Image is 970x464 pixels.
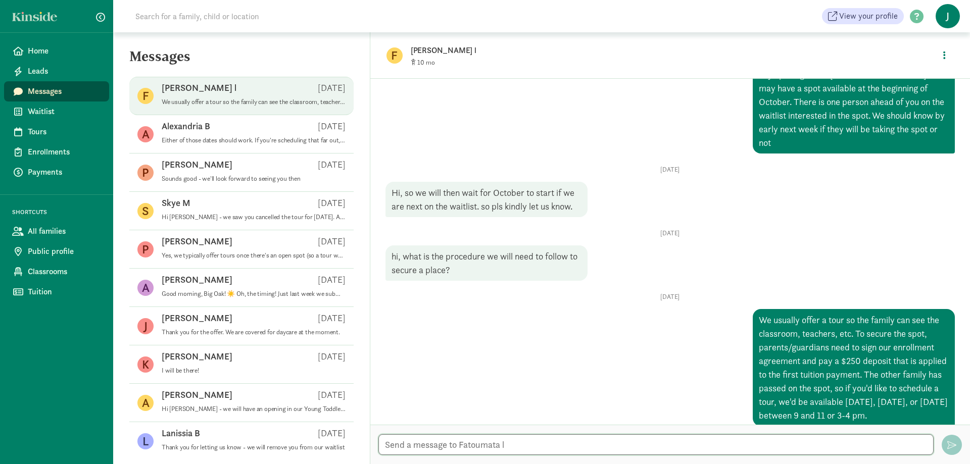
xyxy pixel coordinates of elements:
[28,45,101,57] span: Home
[28,65,101,77] span: Leads
[4,81,109,101] a: Messages
[28,146,101,158] span: Enrollments
[162,175,346,183] p: Sounds good - we'll look forward to seeing you then
[385,245,588,281] div: hi, what is the procedure we will need to follow to secure a place?
[28,266,101,278] span: Classrooms
[318,159,346,171] p: [DATE]
[4,41,109,61] a: Home
[4,221,109,241] a: All families
[4,101,109,122] a: Waitlist
[4,241,109,262] a: Public profile
[839,10,898,22] span: View your profile
[113,48,370,73] h5: Messages
[4,61,109,81] a: Leads
[137,280,154,296] figure: A
[318,389,346,401] p: [DATE]
[417,58,435,67] span: 10
[318,120,346,132] p: [DATE]
[162,136,346,144] p: Either of those dates should work. If you're scheduling that far out, you should be able to set u...
[162,213,346,221] p: Hi [PERSON_NAME] - we saw you cancelled the tour for [DATE]. Are you still interested in touring ...
[318,427,346,439] p: [DATE]
[137,318,154,334] figure: J
[162,251,346,260] p: Yes, we typically offer tours once there's an open spot (so a tour would most likely happen somet...
[4,262,109,282] a: Classrooms
[162,427,200,439] p: Lanissia B
[137,88,154,104] figure: F
[162,405,346,413] p: Hi [PERSON_NAME] - we will have an opening in our Young Toddler room starting [DATE]. Are you sti...
[137,433,154,449] figure: L
[4,122,109,142] a: Tours
[28,225,101,237] span: All families
[162,367,346,375] p: I will be there!
[318,197,346,209] p: [DATE]
[753,50,955,153] div: Hi [PERSON_NAME] - we don't currently have any openings for a [DEMOGRAPHIC_DATA]. We may have a s...
[28,166,101,178] span: Payments
[385,166,955,174] p: [DATE]
[822,8,904,24] a: View your profile
[4,162,109,182] a: Payments
[162,120,210,132] p: Alexandria B
[137,241,154,257] figure: P
[411,43,729,58] p: [PERSON_NAME] l
[753,309,955,426] div: We usually offer a tour so the family can see the classroom, teachers, etc. To secure the spot, p...
[318,312,346,324] p: [DATE]
[137,395,154,411] figure: A
[162,82,236,94] p: [PERSON_NAME] l
[318,274,346,286] p: [DATE]
[162,389,232,401] p: [PERSON_NAME]
[28,286,101,298] span: Tuition
[137,356,154,373] figure: K
[385,182,588,217] div: Hi, so we will then wait for October to start if we are next on the waitlist. so pls kindly let u...
[162,197,190,209] p: Skye M
[162,328,346,336] p: Thank you for the offer. We are covered for daycare at the moment.
[28,106,101,118] span: Waitlist
[162,312,232,324] p: [PERSON_NAME]
[28,126,101,138] span: Tours
[318,82,346,94] p: [DATE]
[936,4,960,28] span: J
[162,274,232,286] p: [PERSON_NAME]
[162,443,346,451] p: Thank you for letting us know - we will remove you from our waitlist
[386,47,403,64] figure: F
[28,85,101,97] span: Messages
[385,229,955,237] p: [DATE]
[162,159,232,171] p: [PERSON_NAME]
[4,282,109,302] a: Tuition
[162,290,346,298] p: Good morning, Big Oak! ☀️ Oh, the timing! Just last week we submitted our check to start at [GEOG...
[129,6,413,26] input: Search for a family, child or location
[385,293,955,301] p: [DATE]
[137,203,154,219] figure: S
[162,350,232,363] p: [PERSON_NAME]
[4,142,109,162] a: Enrollments
[318,235,346,247] p: [DATE]
[28,245,101,257] span: Public profile
[162,98,346,106] p: We usually offer a tour so the family can see the classroom, teachers, etc. To secure the spot, p...
[318,350,346,363] p: [DATE]
[162,235,232,247] p: [PERSON_NAME]
[137,126,154,142] figure: A
[137,165,154,181] figure: P
[919,416,970,464] iframe: Chat Widget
